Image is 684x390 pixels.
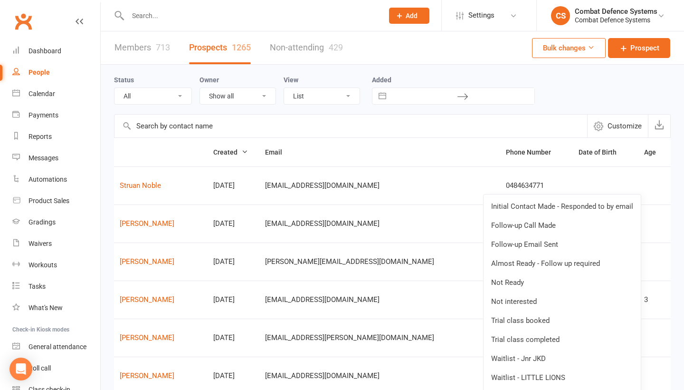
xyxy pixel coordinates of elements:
[125,9,377,22] input: Search...
[12,62,100,83] a: People
[484,330,641,349] a: Trial class completed
[120,372,174,380] a: [PERSON_NAME]
[484,216,641,235] a: Follow-up Call Made
[28,283,46,290] div: Tasks
[265,176,380,195] span: [EMAIL_ADDRESS][DOMAIN_NAME]
[374,88,391,104] button: Interact with the calendar and add the check-in date for your trip.
[28,111,58,119] div: Payments
[120,258,174,266] a: [PERSON_NAME]
[468,5,494,26] span: Settings
[28,154,58,162] div: Messages
[28,304,63,312] div: What's New
[265,329,434,347] span: [EMAIL_ADDRESS][PERSON_NAME][DOMAIN_NAME]
[579,148,627,156] span: Date of Birth
[608,38,670,58] a: Prospect
[372,76,535,84] label: Added
[114,31,170,64] a: Members713
[232,42,251,52] div: 1265
[644,148,666,156] span: Age
[189,31,251,64] a: Prospects1265
[12,40,100,62] a: Dashboard
[12,276,100,297] a: Tasks
[484,311,641,330] a: Trial class booked
[213,334,248,342] div: [DATE]
[551,6,570,25] div: CS
[12,126,100,147] a: Reports
[28,343,86,351] div: General attendance
[28,90,55,97] div: Calendar
[28,218,56,226] div: Gradings
[120,182,161,190] a: Struan Noble
[484,235,641,254] a: Follow-up Email Sent
[284,76,298,84] label: View
[213,220,248,228] div: [DATE]
[28,133,52,140] div: Reports
[630,42,659,54] span: Prospect
[270,31,343,64] a: Non-attending429
[265,367,380,385] span: [EMAIL_ADDRESS][DOMAIN_NAME]
[579,146,627,158] button: Date of Birth
[213,296,248,304] div: [DATE]
[532,38,606,58] button: Bulk changes
[12,83,100,105] a: Calendar
[12,105,100,126] a: Payments
[12,297,100,319] a: What's New
[28,197,69,205] div: Product Sales
[575,7,657,16] div: Combat Defence Systems
[506,182,561,190] div: 0484634771
[28,68,50,76] div: People
[9,358,32,380] div: Open Intercom Messenger
[484,368,641,387] a: Waitlist - LITTLE LIONS
[12,147,100,169] a: Messages
[120,220,174,228] a: [PERSON_NAME]
[156,42,170,52] div: 713
[389,8,429,24] button: Add
[12,254,100,276] a: Workouts
[265,214,380,233] span: [EMAIL_ADDRESS][DOMAIN_NAME]
[575,16,657,24] div: Combat Defence Systems
[406,12,418,19] span: Add
[28,364,51,372] div: Roll call
[12,190,100,212] a: Product Sales
[213,182,248,190] div: [DATE]
[114,115,587,137] input: Search by contact name
[213,258,248,266] div: [DATE]
[265,253,434,271] span: [PERSON_NAME][EMAIL_ADDRESS][DOMAIN_NAME]
[12,358,100,379] a: Roll call
[28,175,67,183] div: Automations
[587,115,648,137] button: Customize
[484,273,641,292] a: Not Ready
[12,336,100,358] a: General attendance kiosk mode
[644,296,666,304] div: 3
[213,148,248,156] span: Created
[199,76,219,84] label: Owner
[484,349,641,368] a: Waitlist - Jnr JKD
[28,47,61,55] div: Dashboard
[114,76,134,84] label: Status
[28,261,57,269] div: Workouts
[506,146,561,158] button: Phone Number
[12,169,100,190] a: Automations
[329,42,343,52] div: 429
[12,212,100,233] a: Gradings
[28,240,52,247] div: Waivers
[265,291,380,309] span: [EMAIL_ADDRESS][DOMAIN_NAME]
[506,148,561,156] span: Phone Number
[213,372,248,380] div: [DATE]
[11,10,35,33] a: Clubworx
[120,296,174,304] a: [PERSON_NAME]
[644,146,666,158] button: Age
[120,334,174,342] a: [PERSON_NAME]
[12,233,100,254] a: Waivers
[265,148,293,156] span: Email
[484,292,641,311] a: Not interested
[484,254,641,273] a: Almost Ready - Follow up required
[484,197,641,216] a: Initial Contact Made - Responded to by email
[608,120,642,132] span: Customize
[265,146,293,158] button: Email
[213,146,248,158] button: Created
